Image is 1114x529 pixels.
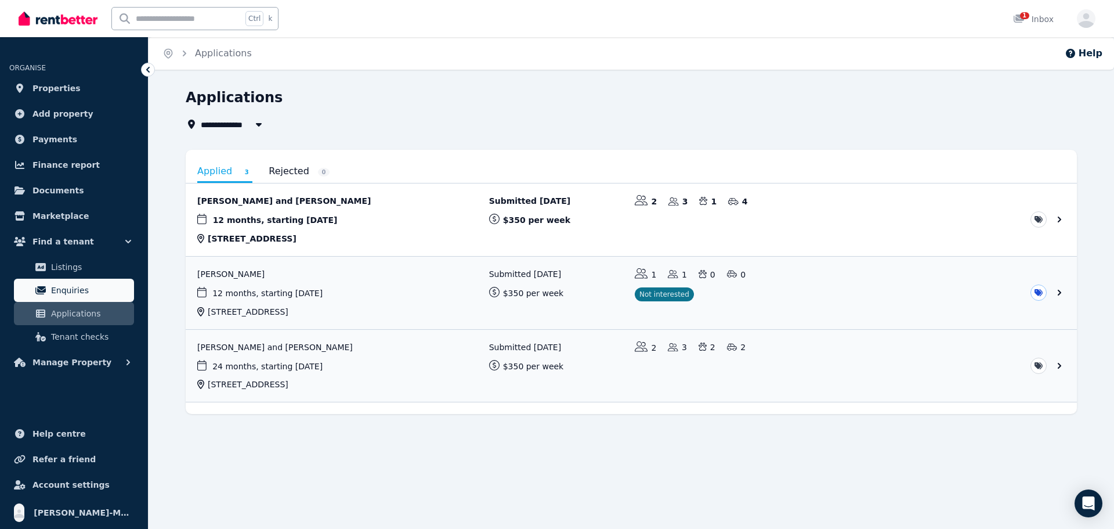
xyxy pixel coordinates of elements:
[32,478,110,492] span: Account settings
[51,283,129,297] span: Enquiries
[245,11,263,26] span: Ctrl
[19,10,97,27] img: RentBetter
[9,422,139,445] a: Help centre
[9,77,139,100] a: Properties
[51,260,129,274] span: Listings
[51,330,129,344] span: Tenant checks
[32,183,84,197] span: Documents
[186,183,1077,256] a: View application: Katie Queitzsch and Jay Burnett
[149,37,266,70] nav: Breadcrumb
[9,128,139,151] a: Payments
[14,302,134,325] a: Applications
[9,351,139,374] button: Manage Property
[268,14,272,23] span: k
[269,161,330,181] a: Rejected
[9,448,139,471] a: Refer a friend
[186,330,1077,402] a: View application: Adam Thomson and Kellie Thomson
[34,506,134,520] span: [PERSON_NAME]-May [PERSON_NAME]
[186,88,283,107] h1: Applications
[9,204,139,228] a: Marketplace
[186,257,1077,329] a: View application: Charlotte Terry
[14,279,134,302] a: Enquiries
[32,158,100,172] span: Finance report
[9,473,139,496] a: Account settings
[14,325,134,348] a: Tenant checks
[9,230,139,253] button: Find a tenant
[1013,13,1054,25] div: Inbox
[241,168,252,177] span: 3
[32,355,111,369] span: Manage Property
[32,235,94,249] span: Find a tenant
[1020,12,1029,19] span: 1
[32,452,96,466] span: Refer a friend
[14,255,134,279] a: Listings
[1065,46,1102,60] button: Help
[318,168,330,177] span: 0
[9,102,139,125] a: Add property
[32,107,93,121] span: Add property
[1075,490,1102,517] div: Open Intercom Messenger
[197,161,252,183] a: Applied
[51,307,129,321] span: Applications
[195,48,252,59] a: Applications
[32,132,77,146] span: Payments
[32,81,81,95] span: Properties
[32,209,89,223] span: Marketplace
[9,179,139,202] a: Documents
[9,153,139,177] a: Finance report
[32,427,86,441] span: Help centre
[9,64,46,72] span: ORGANISE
